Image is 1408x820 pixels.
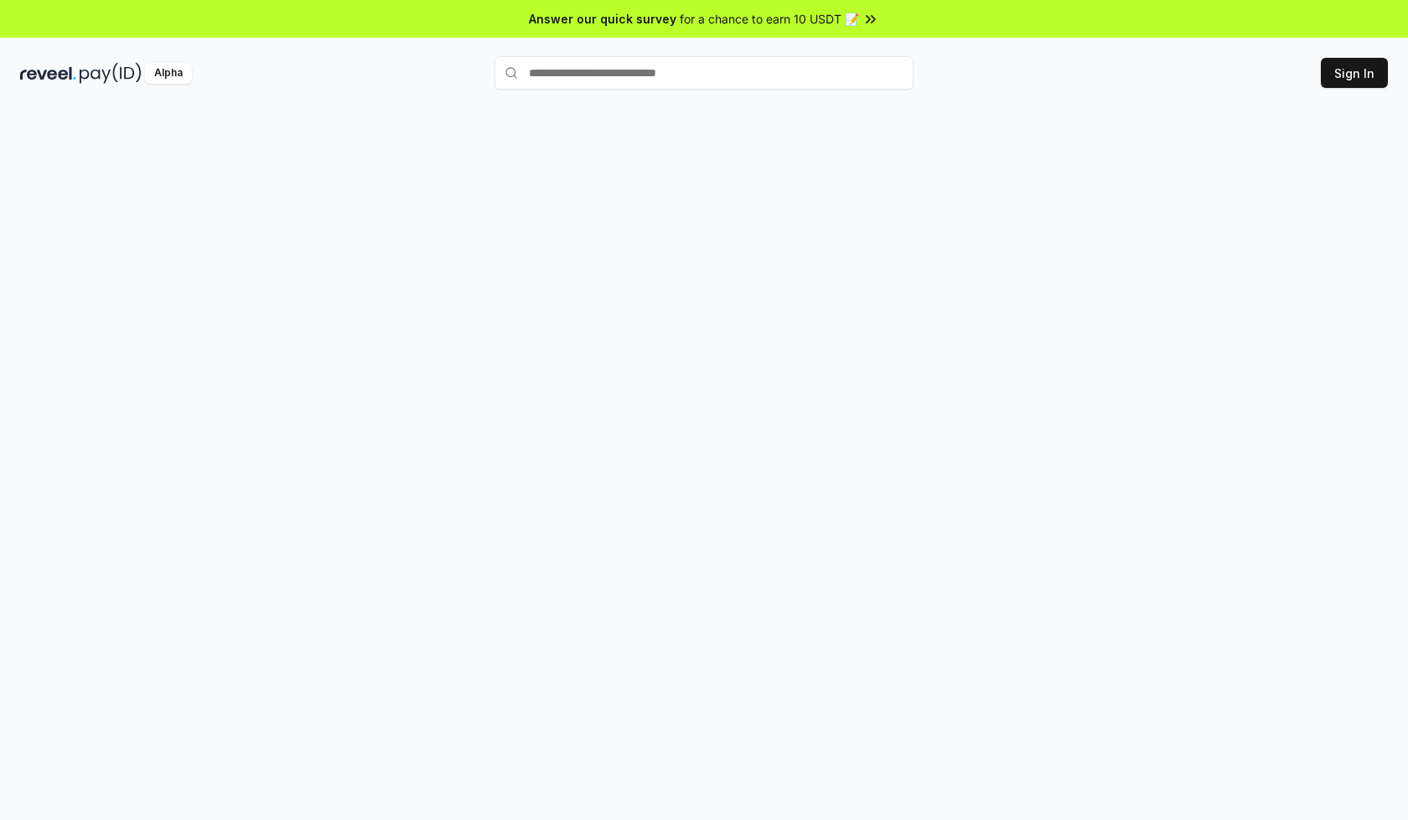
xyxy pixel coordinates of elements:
[20,63,76,84] img: reveel_dark
[1321,58,1388,88] button: Sign In
[680,10,859,28] span: for a chance to earn 10 USDT 📝
[529,10,676,28] span: Answer our quick survey
[80,63,142,84] img: pay_id
[145,63,192,84] div: Alpha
